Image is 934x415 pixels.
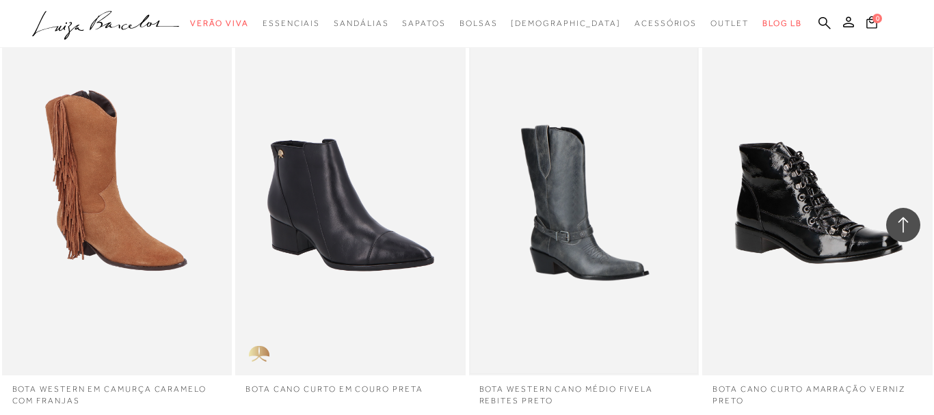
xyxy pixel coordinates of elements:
[235,375,466,395] a: BOTA CANO CURTO EM COURO PRETA
[334,18,388,28] span: Sandálias
[762,11,802,36] a: BLOG LB
[762,18,802,28] span: BLOG LB
[702,375,933,407] a: BOTA CANO CURTO AMARRAÇÃO VERNIZ PRETO
[190,18,249,28] span: Verão Viva
[3,32,231,373] img: BOTA WESTERN EM CAMURÇA CARAMELO COM FRANJAS
[710,18,749,28] span: Outlet
[190,11,249,36] a: categoryNavScreenReaderText
[862,15,881,34] button: 0
[635,18,697,28] span: Acessórios
[402,11,445,36] a: categoryNavScreenReaderText
[459,18,498,28] span: Bolsas
[469,375,699,407] a: BOTA WESTERN CANO MÉDIO FIVELA REBITES PRETO
[511,18,621,28] span: [DEMOGRAPHIC_DATA]
[235,334,283,375] img: golden_caliandra_v6.png
[872,14,882,23] span: 0
[459,11,498,36] a: categoryNavScreenReaderText
[402,18,445,28] span: Sapatos
[334,11,388,36] a: categoryNavScreenReaderText
[635,11,697,36] a: categoryNavScreenReaderText
[704,32,931,373] img: BOTA CANO CURTO AMARRAÇÃO VERNIZ PRETO
[511,11,621,36] a: noSubCategoriesText
[263,11,320,36] a: categoryNavScreenReaderText
[710,11,749,36] a: categoryNavScreenReaderText
[237,32,464,373] img: BOTA CANO CURTO EM COURO PRETA
[470,32,698,373] img: BOTA WESTERN CANO MÉDIO FIVELA REBITES PRETO
[263,18,320,28] span: Essenciais
[2,375,232,407] a: BOTA WESTERN EM CAMURÇA CARAMELO COM FRANJAS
